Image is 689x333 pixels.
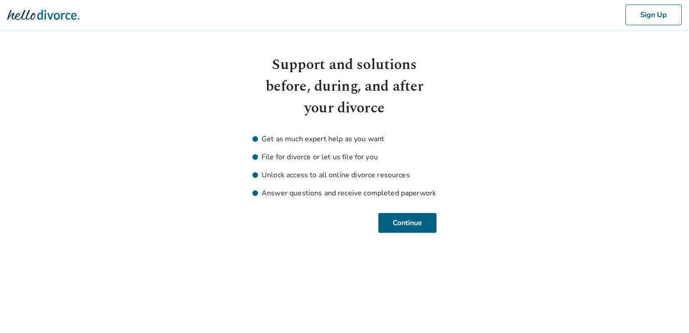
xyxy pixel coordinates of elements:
button: Sign Up [625,5,682,25]
button: Continue [378,213,436,233]
img: Hello Divorce Logo [7,6,79,24]
li: Unlock access to all online divorce resources [253,170,436,180]
li: File for divorce or let us file for you [253,152,436,162]
li: Answer questions and receive completed paperwork [253,188,436,199]
li: Get as much expert help as you want [253,134,436,144]
h1: Support and solutions before, during, and after your divorce [253,54,436,119]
